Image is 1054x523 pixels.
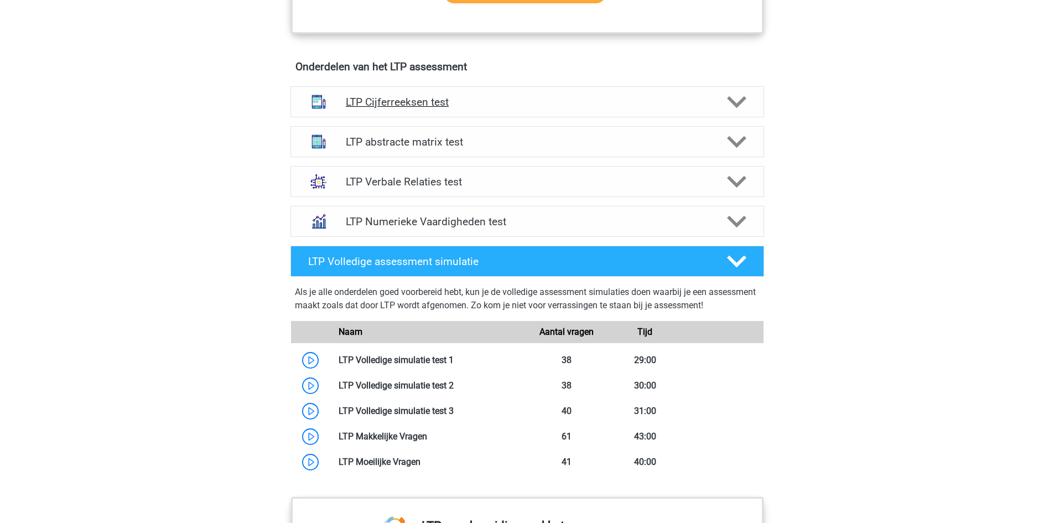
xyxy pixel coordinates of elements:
a: LTP Volledige assessment simulatie [286,246,769,277]
a: abstracte matrices LTP abstracte matrix test [286,126,769,157]
div: LTP Volledige simulatie test 2 [330,379,527,392]
h4: LTP Verbale Relaties test [346,175,708,188]
a: analogieen LTP Verbale Relaties test [286,166,769,197]
img: cijferreeksen [304,87,333,116]
h4: Onderdelen van het LTP assessment [295,60,759,73]
img: analogieen [304,167,333,196]
h4: LTP Numerieke Vaardigheden test [346,215,708,228]
img: abstracte matrices [304,127,333,156]
div: Naam [330,325,527,339]
div: Als je alle onderdelen goed voorbereid hebt, kun je de volledige assessment simulaties doen waarb... [295,286,760,317]
div: LTP Makkelijke Vragen [330,430,527,443]
div: Aantal vragen [527,325,605,339]
div: LTP Volledige simulatie test 3 [330,405,527,418]
img: numeriek redeneren [304,207,333,236]
a: cijferreeksen LTP Cijferreeksen test [286,86,769,117]
h4: LTP Volledige assessment simulatie [308,255,709,268]
a: numeriek redeneren LTP Numerieke Vaardigheden test [286,206,769,237]
div: LTP Volledige simulatie test 1 [330,354,527,367]
div: LTP Moeilijke Vragen [330,455,527,469]
h4: LTP Cijferreeksen test [346,96,708,108]
h4: LTP abstracte matrix test [346,136,708,148]
div: Tijd [606,325,684,339]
